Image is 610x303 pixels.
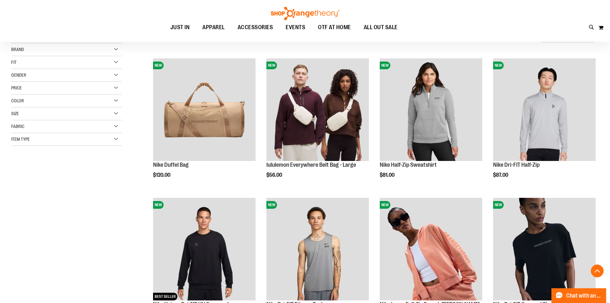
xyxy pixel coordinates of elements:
a: Nike Half-Zip SweatshirtNEW [380,58,482,162]
span: Gender [11,72,26,78]
div: product [150,55,259,194]
span: ALL OUT SALE [364,20,398,35]
span: $120.00 [153,172,171,178]
button: Chat with an Expert [551,288,606,303]
span: Item Type [11,137,30,142]
span: $56.00 [266,172,283,178]
span: Chat with an Expert [566,293,602,299]
img: Nike Duffel Bag [153,58,256,161]
span: NEW [493,62,504,69]
img: Nike Dri-FIT Half-Zip [493,58,596,161]
span: NEW [266,62,277,69]
a: lululemon Everywhere Belt Bag - Large [266,162,356,168]
img: Nike Half-Zip Sweatshirt [380,58,482,161]
a: Nike Dri-FIT Cropped Short-SleeveNEW [493,198,596,301]
span: NEW [266,201,277,209]
span: Brand [11,47,24,52]
img: Nike Unisex Dri-FIT UV Crewneck [153,198,256,300]
img: lululemon Everywhere Belt Bag - Large [266,58,369,161]
img: Nike Loose Full-Zip French Terry Hoodie [380,198,482,300]
span: Price [11,85,22,90]
span: NEW [380,62,390,69]
a: lululemon Everywhere Belt Bag - LargeNEW [266,58,369,162]
span: NEW [153,201,164,209]
span: BEST SELLER [153,293,177,300]
a: Nike Duffel Bag [153,162,189,168]
span: OTF AT HOME [318,20,351,35]
div: product [377,55,485,194]
img: Nike Dri-FIT Fitness Tank [266,198,369,300]
span: Size [11,111,19,116]
a: Nike Half-Zip Sweatshirt [380,162,437,168]
a: Nike Unisex Dri-FIT UV CrewneckNEWBEST SELLER [153,198,256,301]
span: Fabric [11,124,24,129]
img: Nike Dri-FIT Cropped Short-Sleeve [493,198,596,300]
a: Nike Duffel BagNEW [153,58,256,162]
span: Color [11,98,24,103]
img: Shop Orangetheory [270,7,340,20]
span: NEW [380,201,390,209]
span: EVENTS [286,20,305,35]
span: Fit [11,60,17,65]
span: NEW [153,62,164,69]
span: NEW [493,201,504,209]
div: product [263,55,372,194]
div: product [490,55,599,194]
span: $81.00 [380,172,395,178]
span: APPAREL [202,20,225,35]
span: JUST IN [170,20,190,35]
a: Nike Dri-FIT Half-Zip [493,162,540,168]
a: Nike Dri-FIT Fitness TankNEW [266,198,369,301]
button: Back To Top [591,265,604,277]
span: $87.00 [493,172,509,178]
a: Nike Dri-FIT Half-ZipNEW [493,58,596,162]
a: Nike Loose Full-Zip French Terry HoodieNEW [380,198,482,301]
span: ACCESSORIES [238,20,273,35]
